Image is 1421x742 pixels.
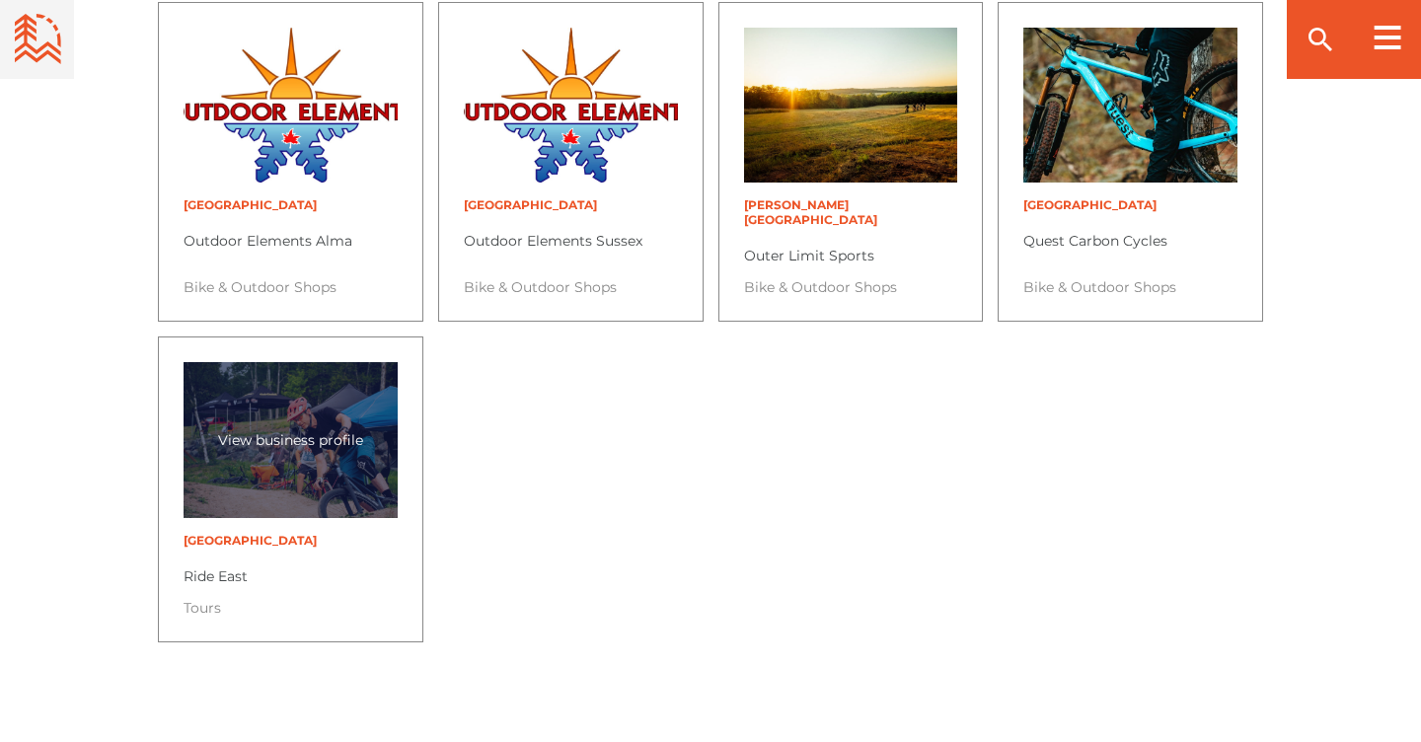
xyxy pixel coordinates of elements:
[184,585,398,617] p: Tours
[744,247,874,264] a: Outer Limit Sports
[208,426,373,454] span: View business profile
[464,197,597,212] a: [GEOGRAPHIC_DATA]
[464,264,678,296] p: Bike & Outdoor Shops
[744,197,877,227] a: [PERSON_NAME][GEOGRAPHIC_DATA]
[1023,197,1157,212] a: [GEOGRAPHIC_DATA]
[1023,232,1167,250] a: Quest Carbon Cycles
[464,232,642,250] a: Outdoor Elements Sussex
[1023,264,1237,296] p: Bike & Outdoor Shops
[1305,24,1336,55] ion-icon: search
[184,567,248,585] a: Ride East
[184,264,398,296] p: Bike & Outdoor Shops
[744,264,958,296] p: Bike & Outdoor Shops
[184,232,352,250] a: Outdoor Elements Alma
[184,197,317,212] a: [GEOGRAPHIC_DATA]
[184,533,317,548] a: [GEOGRAPHIC_DATA]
